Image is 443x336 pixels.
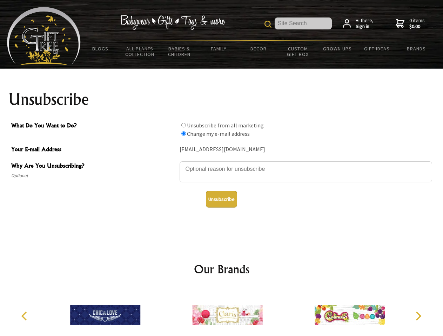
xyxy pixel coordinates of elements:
[199,41,239,56] a: Family
[120,15,225,30] img: Babywear - Gifts - Toys & more
[409,17,425,30] span: 0 items
[356,23,374,30] strong: Sign in
[160,41,199,62] a: Babies & Children
[180,144,432,155] div: [EMAIL_ADDRESS][DOMAIN_NAME]
[181,131,186,136] input: What Do You Want to Do?
[18,308,33,324] button: Previous
[14,261,429,278] h2: Our Brands
[317,41,357,56] a: Grown Ups
[278,41,318,62] a: Custom Gift Box
[81,41,120,56] a: BLOGS
[187,122,264,129] label: Unsubscribe from all marketing
[396,17,425,30] a: 0 items$0.00
[357,41,397,56] a: Gift Ideas
[11,121,176,131] span: What Do You Want to Do?
[11,145,176,155] span: Your E-mail Address
[275,17,332,29] input: Site Search
[187,130,250,137] label: Change my e-mail address
[206,191,237,208] button: Unsubscribe
[397,41,436,56] a: Brands
[410,308,426,324] button: Next
[11,161,176,171] span: Why Are You Unsubscribing?
[343,17,374,30] a: Hi there,Sign in
[180,161,432,182] textarea: Why Are You Unsubscribing?
[264,21,271,28] img: product search
[8,91,435,108] h1: Unsubscribe
[120,41,160,62] a: All Plants Collection
[356,17,374,30] span: Hi there,
[409,23,425,30] strong: $0.00
[7,7,81,65] img: Babyware - Gifts - Toys and more...
[181,123,186,127] input: What Do You Want to Do?
[239,41,278,56] a: Decor
[11,171,176,180] span: Optional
